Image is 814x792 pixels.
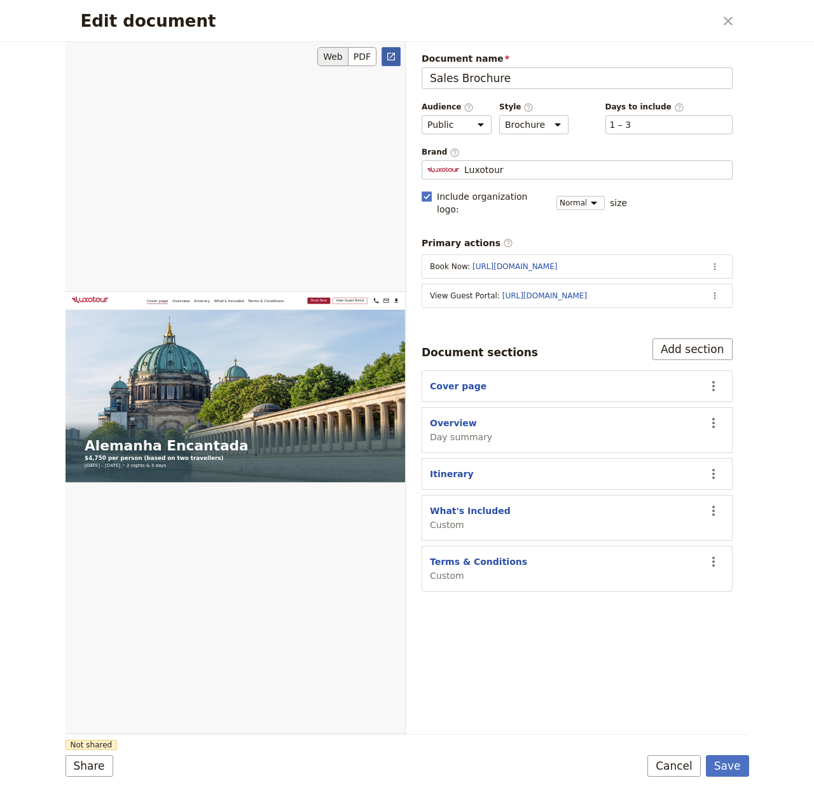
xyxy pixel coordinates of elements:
[430,504,511,517] button: What's Included
[430,555,527,568] button: Terms & Conditions
[703,551,724,573] button: Actions
[703,375,724,397] button: Actions
[705,286,724,305] button: Actions
[422,67,733,89] input: Document name
[717,10,739,32] button: Close dialog
[46,408,131,424] span: [DATE] – [DATE]
[422,102,492,113] span: Audience
[652,338,733,360] button: Add section
[356,13,427,29] a: What's Included
[782,10,804,32] button: Download pdf
[523,102,534,111] span: ​
[503,238,513,248] span: ​
[605,102,733,113] span: Days to include
[706,755,749,777] button: Save
[610,197,627,209] span: size
[430,417,477,429] button: Overview
[640,13,724,29] a: View Guest Portal
[382,47,401,66] a: Open full preview
[464,102,474,111] span: ​
[430,291,700,301] div: View Guest Portal :
[317,47,348,66] button: Web
[15,8,127,30] img: Luxotour logo
[66,740,118,750] span: Not shared
[66,755,113,777] button: Share
[703,463,724,485] button: Actions
[46,389,439,408] p: $4,750 per person (based on two travellers)
[734,10,755,32] button: 123456789
[450,148,460,156] span: ​
[430,261,700,272] div: Book Now :
[81,11,715,31] h2: Edit document
[703,500,724,522] button: Actions
[438,13,523,29] a: Terms & Conditions
[437,190,549,216] span: Include organization logo :
[46,351,439,387] h1: Alemanha Encantada
[146,408,241,424] span: 2 nights & 3 days
[556,196,605,210] select: size
[427,166,459,174] img: Profile
[422,147,733,158] span: Brand
[430,380,486,393] button: Cover page
[647,755,701,777] button: Cancel
[422,345,538,360] div: Document sections
[464,163,504,176] span: Luxotour
[430,431,492,443] span: Day summary
[308,13,345,29] a: Itinerary
[610,118,631,131] button: Days to include​Clear input
[256,13,298,29] a: Overview
[502,291,587,300] a: [URL][DOMAIN_NAME]
[348,47,376,66] button: PDF
[499,102,569,113] span: Style
[674,102,684,111] span: ​
[580,13,635,29] a: Book Now
[703,412,724,434] button: Actions
[430,468,474,480] button: Itinerary
[422,115,492,134] select: Audience​
[758,10,780,32] a: reservas@luxotour.com
[430,518,511,531] span: Custom
[705,257,724,276] button: Actions
[422,52,733,65] span: Document name
[473,262,557,271] a: [URL][DOMAIN_NAME]
[430,569,527,582] span: Custom
[422,237,513,249] span: Primary actions
[499,115,569,134] select: Style​
[195,13,245,29] a: Cover page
